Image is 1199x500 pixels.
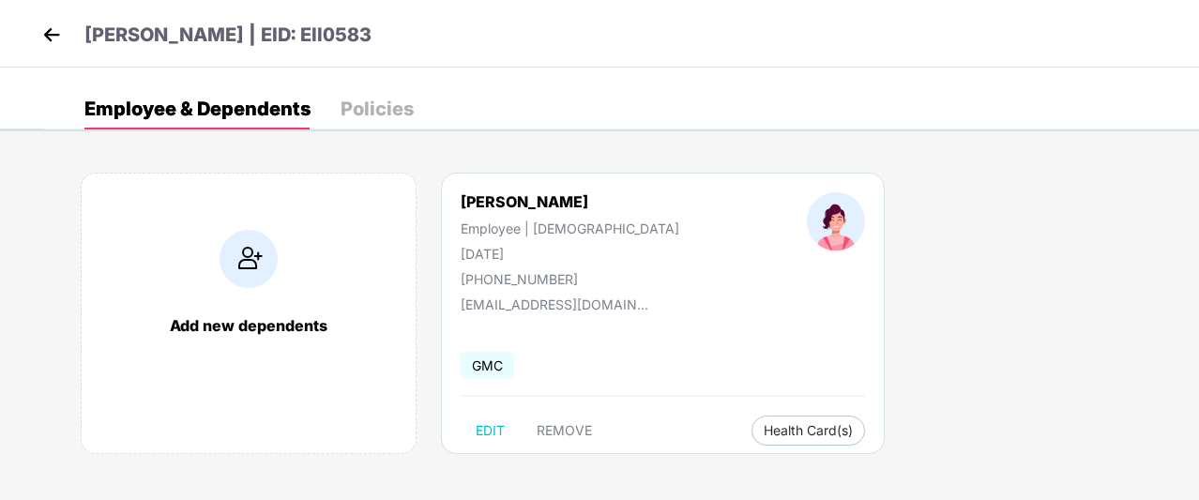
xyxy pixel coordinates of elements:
span: REMOVE [537,423,592,438]
div: [EMAIL_ADDRESS][DOMAIN_NAME] [461,296,648,312]
div: Policies [341,99,414,118]
div: Employee & Dependents [84,99,311,118]
div: [DATE] [461,246,679,262]
div: Employee | [DEMOGRAPHIC_DATA] [461,220,679,236]
span: Health Card(s) [764,426,853,435]
img: profileImage [807,192,865,250]
div: [PERSON_NAME] [461,192,679,211]
img: back [38,21,66,49]
button: EDIT [461,416,520,446]
img: addIcon [220,230,278,288]
button: Health Card(s) [751,416,865,446]
span: EDIT [476,423,505,438]
div: [PHONE_NUMBER] [461,271,679,287]
span: GMC [461,352,514,379]
button: REMOVE [522,416,607,446]
p: [PERSON_NAME] | EID: Ell0583 [84,21,372,50]
div: Add new dependents [100,316,397,335]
